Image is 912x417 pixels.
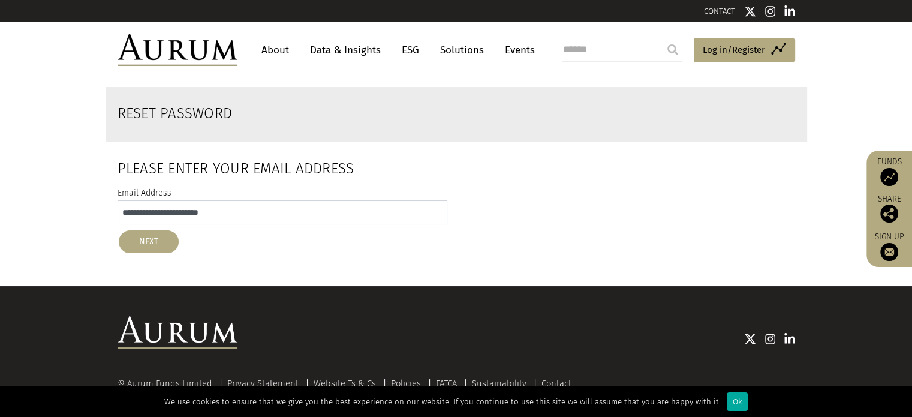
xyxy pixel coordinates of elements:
img: Instagram icon [765,333,776,345]
span: Log in/Register [703,43,765,57]
a: Sustainability [472,378,526,389]
div: Ok [727,392,748,411]
div: This website is operated by Aurum Funds Limited, authorised and regulated by the Financial Conduc... [118,379,795,415]
a: Website Ts & Cs [314,378,376,389]
a: FATCA [436,378,457,389]
img: Aurum Logo [118,316,237,349]
img: Twitter icon [744,5,756,17]
a: CONTACT [704,7,735,16]
a: Contact [541,378,571,389]
img: Linkedin icon [784,333,795,345]
img: Aurum [118,34,237,66]
a: About [255,39,295,61]
h2: Please enter your email address [118,160,447,178]
div: © Aurum Funds Limited [118,379,218,388]
a: ESG [396,39,425,61]
a: Funds [872,157,906,186]
input: Submit [661,38,685,62]
img: Linkedin icon [784,5,795,17]
a: Log in/Register [694,38,795,63]
h2: Reset Password [118,105,679,122]
a: Privacy Statement [227,378,299,389]
img: Access Funds [880,168,898,186]
a: Policies [391,378,421,389]
div: Share [872,195,906,223]
img: Twitter icon [744,333,756,345]
a: Sign up [872,232,906,261]
button: NEXT [119,230,179,253]
a: Data & Insights [304,39,387,61]
a: Events [499,39,535,61]
img: Sign up to our newsletter [880,243,898,261]
img: Share this post [880,205,898,223]
label: Email Address [118,186,171,200]
img: Instagram icon [765,5,776,17]
a: Solutions [434,39,490,61]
